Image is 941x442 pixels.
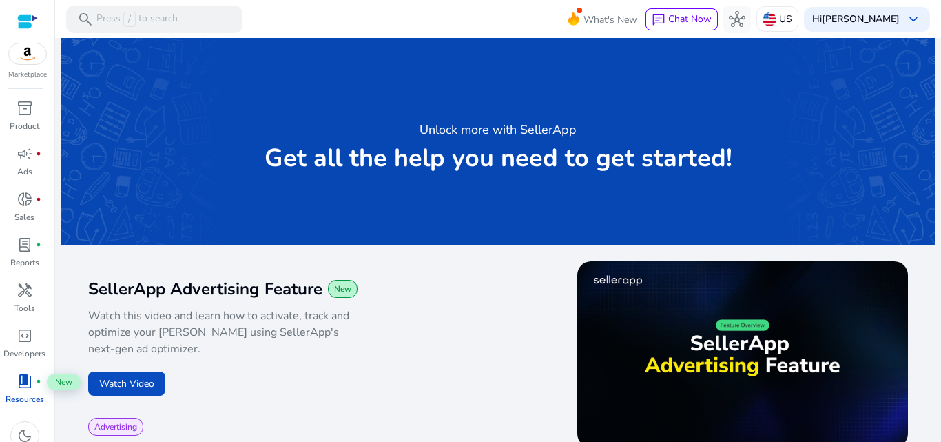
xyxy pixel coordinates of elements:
p: Resources [6,393,44,405]
p: Watch this video and learn how to activate, track and optimize your [PERSON_NAME] using SellerApp... [88,308,362,357]
span: New [47,374,81,390]
span: donut_small [17,191,33,208]
p: Tools [14,302,35,314]
span: book_4 [17,373,33,390]
span: chat [652,13,665,27]
span: What's New [583,8,637,32]
span: / [123,12,136,27]
p: US [779,7,792,31]
b: [PERSON_NAME] [822,12,900,26]
span: inventory_2 [17,100,33,117]
p: Developers [3,348,45,360]
button: hub [723,6,751,33]
h3: Unlock more with SellerApp [420,120,577,139]
span: SellerApp Advertising Feature [88,278,322,300]
span: fiber_manual_record [36,151,41,157]
span: lab_profile [17,237,33,253]
span: fiber_manual_record [36,242,41,248]
p: Marketplace [8,70,47,80]
button: Watch Video [88,372,165,396]
span: keyboard_arrow_down [905,11,922,28]
p: Hi [812,14,900,24]
span: campaign [17,145,33,162]
span: Chat Now [668,12,712,26]
p: Sales [14,211,34,223]
button: chatChat Now [645,8,718,30]
span: handyman [17,282,33,299]
span: New [334,283,351,294]
span: search [77,11,94,28]
span: code_blocks [17,328,33,344]
p: Ads [17,165,32,178]
p: Press to search [96,12,178,27]
img: us.svg [763,12,776,26]
p: Reports [10,257,39,269]
span: fiber_manual_record [36,197,41,202]
span: hub [729,11,745,28]
p: Get all the help you need to get started! [265,145,732,172]
span: fiber_manual_record [36,379,41,384]
span: Advertising [94,421,137,432]
img: amazon.svg [9,43,46,64]
p: Product [10,120,39,132]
